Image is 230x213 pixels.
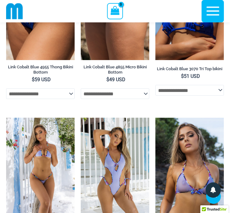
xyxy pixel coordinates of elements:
[106,77,125,82] bdi: 49 USD
[181,73,184,79] span: $
[32,77,35,82] span: $
[81,64,149,75] h2: Link Cobalt Blue 4855 Micro Bikini Bottom
[107,3,123,19] a: View Shopping Cart, empty
[81,64,149,77] a: Link Cobalt Blue 4855 Micro Bikini Bottom
[32,77,51,82] bdi: 59 USD
[155,66,224,74] a: Link Cobalt Blue 3070 Tri Top bikini
[6,64,75,77] a: Link Cobalt Blue 4955 Thong Bikini Bottom
[181,73,200,79] bdi: 51 USD
[6,3,23,20] img: cropped mm emblem
[155,66,224,71] h2: Link Cobalt Blue 3070 Tri Top bikini
[106,77,109,82] span: $
[6,64,75,75] h2: Link Cobalt Blue 4955 Thong Bikini Bottom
